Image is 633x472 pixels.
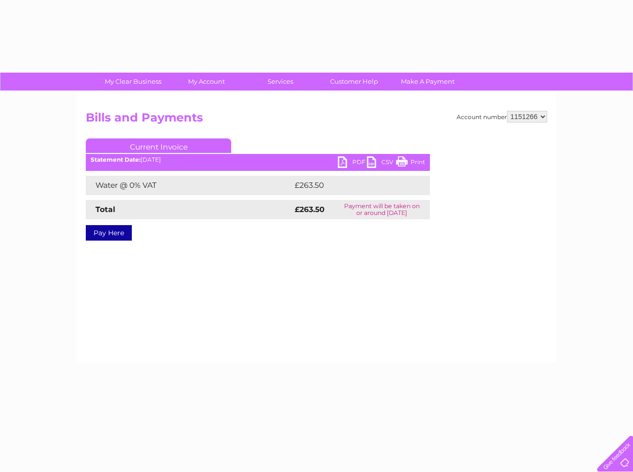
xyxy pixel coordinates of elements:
a: Pay Here [86,225,132,241]
a: My Account [167,73,247,91]
a: Customer Help [314,73,394,91]
a: Make A Payment [388,73,468,91]
h2: Bills and Payments [86,111,547,129]
td: £263.50 [292,176,413,195]
strong: £263.50 [295,205,325,214]
strong: Total [95,205,115,214]
a: My Clear Business [93,73,173,91]
a: Print [396,156,425,170]
a: CSV [367,156,396,170]
a: Services [240,73,320,91]
td: Payment will be taken on or around [DATE] [334,200,430,219]
div: Account number [457,111,547,122]
a: PDF [338,156,367,170]
a: Current Invoice [86,138,231,153]
div: [DATE] [86,156,430,163]
td: Water @ 0% VAT [86,176,292,195]
b: Statement Date: [91,156,141,163]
